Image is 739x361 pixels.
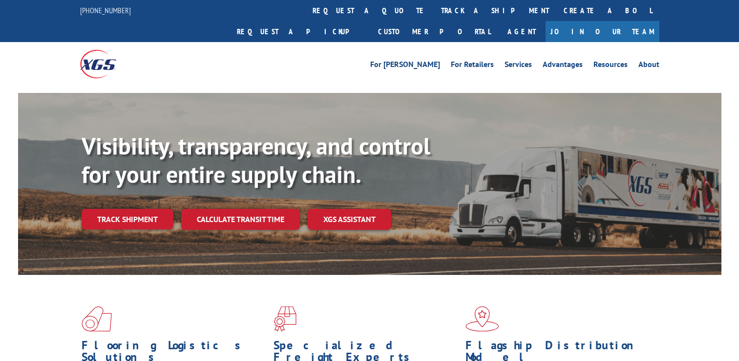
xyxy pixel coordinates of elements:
a: Calculate transit time [181,209,300,230]
a: Join Our Team [546,21,659,42]
a: Track shipment [82,209,173,229]
a: XGS ASSISTANT [308,209,391,230]
a: Customer Portal [371,21,498,42]
a: Services [505,61,532,71]
img: xgs-icon-total-supply-chain-intelligence-red [82,306,112,332]
a: Agent [498,21,546,42]
img: xgs-icon-flagship-distribution-model-red [465,306,499,332]
a: For [PERSON_NAME] [370,61,440,71]
a: Request a pickup [230,21,371,42]
a: For Retailers [451,61,494,71]
a: Resources [593,61,628,71]
a: [PHONE_NUMBER] [80,5,131,15]
img: xgs-icon-focused-on-flooring-red [274,306,296,332]
a: About [638,61,659,71]
a: Advantages [543,61,583,71]
b: Visibility, transparency, and control for your entire supply chain. [82,131,430,189]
